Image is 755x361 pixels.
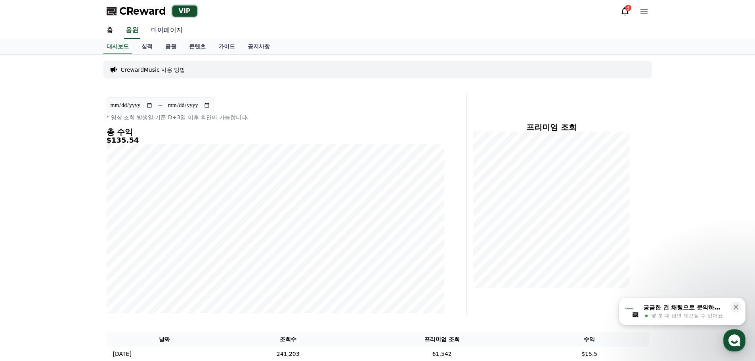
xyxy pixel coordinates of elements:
[135,39,159,54] a: 실적
[212,39,241,54] a: 가이드
[107,113,444,121] p: * 영상 조회 발생일 기준 D+3일 이후 확인이 가능합니다.
[145,22,189,39] a: 마이페이지
[159,39,183,54] a: 음원
[107,136,444,144] h5: $135.54
[354,332,530,347] th: 프리미엄 조회
[222,332,354,347] th: 조회수
[107,128,444,136] h4: 총 수익
[102,251,152,271] a: 설정
[52,251,102,271] a: 대화
[124,22,140,39] a: 음원
[473,123,630,132] h4: 프리미엄 조회
[107,332,223,347] th: 날짜
[620,6,630,16] a: 3
[122,263,132,269] span: 설정
[172,6,197,17] div: VIP
[158,101,163,110] p: ~
[121,66,185,74] a: CrewardMusic 사용 방법
[241,39,276,54] a: 공지사항
[2,251,52,271] a: 홈
[183,39,212,54] a: 콘텐츠
[107,5,166,17] a: CReward
[625,5,631,11] div: 3
[113,350,132,358] p: [DATE]
[119,5,166,17] span: CReward
[73,264,82,270] span: 대화
[530,332,649,347] th: 수익
[103,39,132,54] a: 대시보드
[25,263,30,269] span: 홈
[100,22,119,39] a: 홈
